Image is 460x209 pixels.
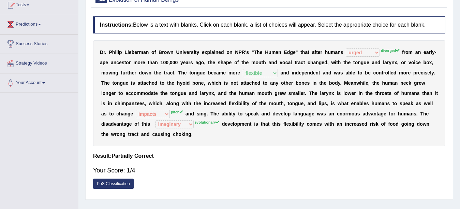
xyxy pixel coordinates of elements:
[127,70,129,75] b: t
[119,60,122,65] b: e
[187,50,189,55] b: e
[105,50,106,55] b: .
[200,70,203,75] b: u
[164,70,166,75] b: t
[303,60,305,65] b: t
[263,60,266,65] b: h
[377,60,381,65] b: d
[276,50,278,55] b: a
[137,50,139,55] b: r
[162,50,164,55] b: r
[383,60,384,65] b: l
[295,60,296,65] b: t
[105,60,108,65] b: e
[341,50,343,55] b: s
[257,50,260,55] b: h
[208,60,210,65] b: t
[100,60,103,65] b: a
[394,70,397,75] b: d
[152,60,155,65] b: a
[178,70,181,75] b: T
[296,60,298,65] b: r
[338,70,340,75] b: a
[167,50,170,55] b: w
[189,70,191,75] b: t
[124,60,126,65] b: t
[368,70,371,75] b: e
[389,60,391,65] b: y
[111,70,113,75] b: i
[325,50,328,55] b: h
[143,50,146,55] b: a
[328,50,331,55] b: u
[219,70,223,75] b: m
[305,50,308,55] b: a
[218,50,221,55] b: e
[161,60,163,65] b: 1
[338,50,341,55] b: n
[201,60,204,65] b: o
[316,50,318,55] b: t
[391,60,395,65] b: n
[246,60,249,65] b: e
[424,60,427,65] b: b
[415,50,418,55] b: a
[154,50,156,55] b: f
[154,70,156,75] b: t
[119,50,122,55] b: p
[280,60,282,65] b: v
[402,50,404,55] b: f
[205,50,207,55] b: x
[132,50,135,55] b: b
[432,60,433,65] b: ,
[246,50,249,55] b: s
[202,50,205,55] b: e
[319,60,322,65] b: g
[385,70,388,75] b: o
[254,50,257,55] b: T
[151,50,154,55] b: o
[288,60,291,65] b: a
[159,70,161,75] b: e
[409,60,411,65] b: v
[195,50,197,55] b: t
[132,70,134,75] b: e
[221,50,224,55] b: d
[284,50,287,55] b: E
[397,60,399,65] b: ,
[194,70,197,75] b: n
[229,50,233,55] b: n
[415,60,418,65] b: c
[290,50,293,55] b: g
[115,70,118,75] b: g
[111,60,114,65] b: a
[310,70,313,75] b: d
[367,60,369,65] b: e
[379,70,382,75] b: n
[405,50,409,55] b: o
[374,60,377,65] b: n
[355,60,358,65] b: o
[142,70,145,75] b: o
[322,60,324,65] b: e
[237,60,239,65] b: f
[361,60,364,65] b: g
[318,50,321,55] b: e
[265,50,268,55] b: H
[429,60,432,65] b: x
[166,60,168,65] b: 0
[0,15,78,32] a: Predictions
[345,70,348,75] b: a
[381,48,399,53] sup: diverged
[113,70,116,75] b: n
[121,70,123,75] b: f
[216,50,219,55] b: n
[170,70,173,75] b: c
[181,70,184,75] b: h
[278,50,281,55] b: n
[93,179,134,189] a: PoS Classification
[429,50,431,55] b: r
[388,70,389,75] b: l
[334,70,338,75] b: w
[296,50,298,55] b: "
